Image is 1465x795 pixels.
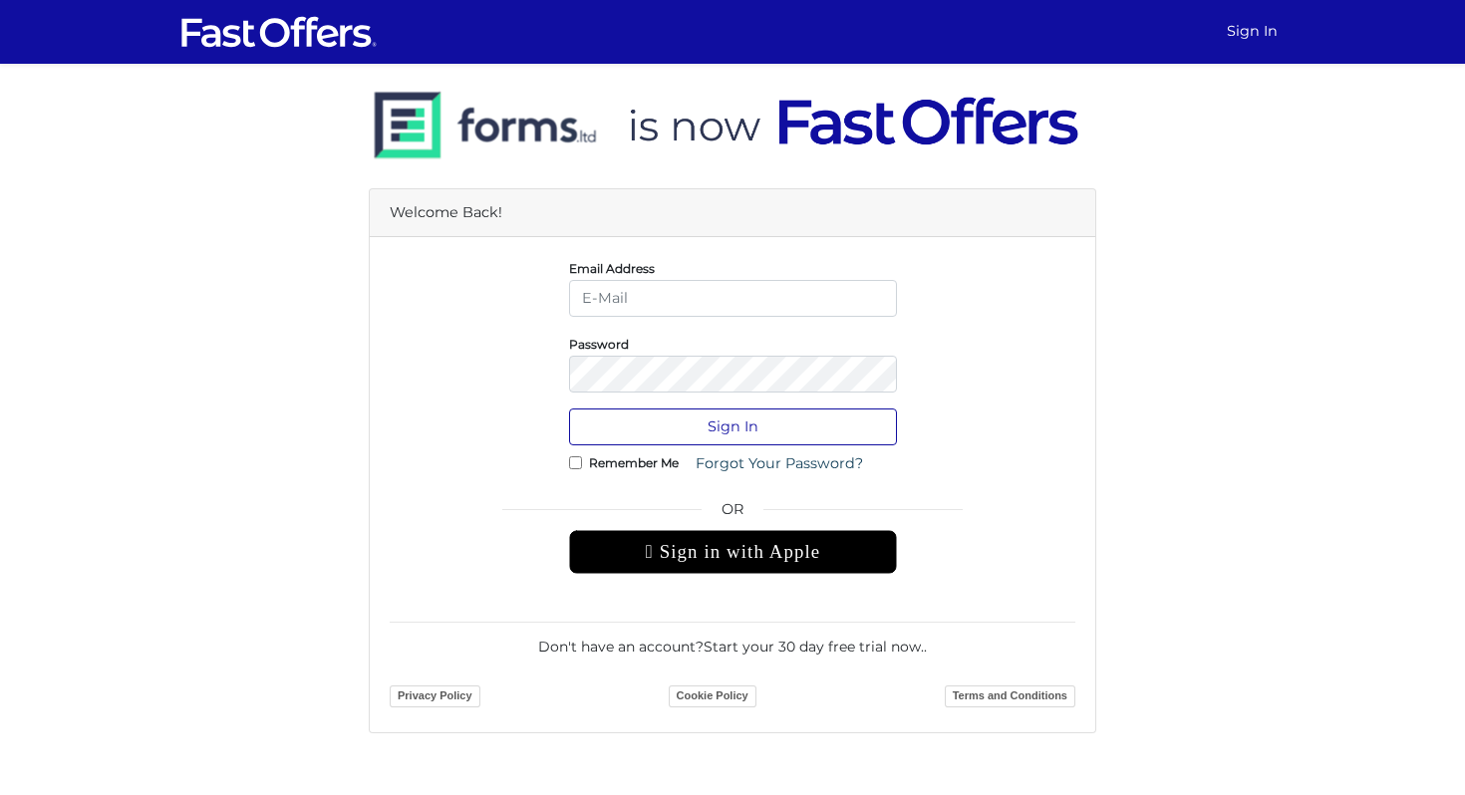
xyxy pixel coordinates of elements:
[569,408,897,445] button: Sign In
[569,280,897,317] input: E-Mail
[945,685,1075,707] a: Terms and Conditions
[569,342,629,347] label: Password
[370,189,1095,237] div: Welcome Back!
[704,638,924,656] a: Start your 30 day free trial now.
[390,685,480,707] a: Privacy Policy
[569,266,655,271] label: Email Address
[1219,12,1286,51] a: Sign In
[683,445,876,482] a: Forgot Your Password?
[589,460,679,465] label: Remember Me
[569,530,897,574] div: Sign in with Apple
[390,622,1075,658] div: Don't have an account? .
[569,498,897,530] span: OR
[669,685,756,707] a: Cookie Policy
